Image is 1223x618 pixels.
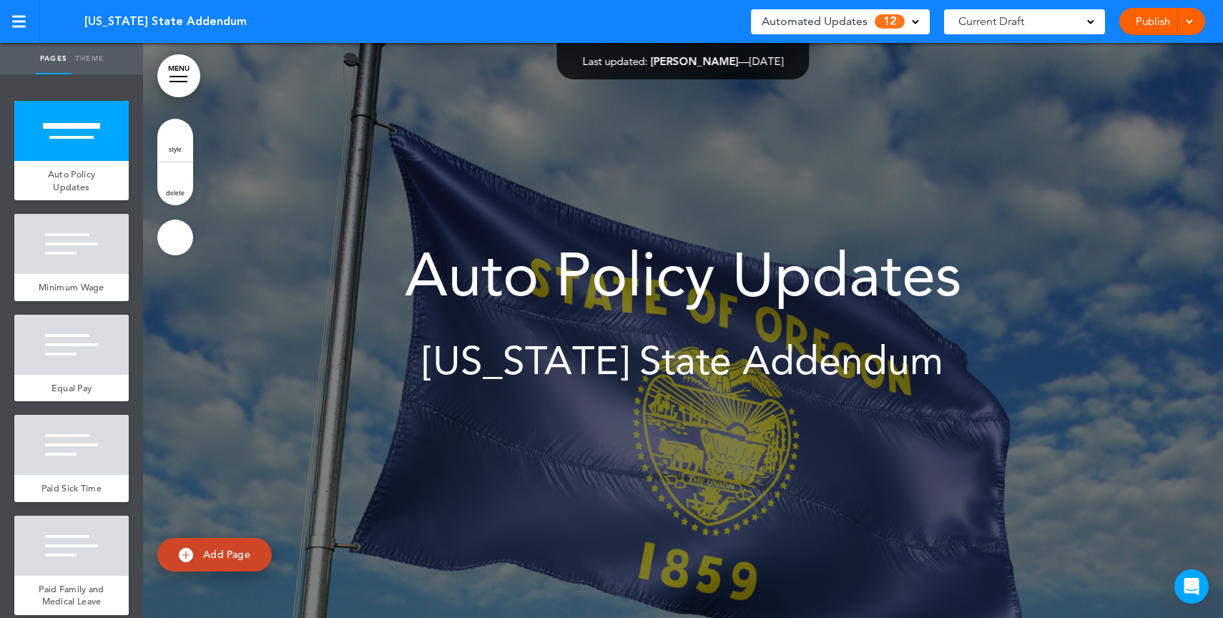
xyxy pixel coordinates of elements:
span: Add Page [203,548,250,561]
span: Automated Updates [762,11,868,31]
a: Publish [1130,8,1175,35]
span: 12 [875,14,905,29]
span: [US_STATE] State Addendum [84,14,247,29]
a: Paid Family and Medical Leave [14,576,129,615]
span: delete [166,188,185,197]
span: style [169,144,182,153]
a: Add Page [157,538,272,572]
a: style [157,119,193,162]
span: Paid Family and Medical Leave [39,583,104,608]
a: Paid Sick Time [14,475,129,502]
a: Theme [72,43,107,74]
a: Auto Policy Updates [14,161,129,200]
span: Auto Policy Updates [405,239,961,310]
span: Current Draft [958,11,1024,31]
div: — [583,56,784,67]
span: Equal Pay [51,382,92,394]
span: Paid Sick Time [41,482,102,494]
a: Equal Pay [14,375,129,402]
a: MENU [157,54,200,97]
span: Auto Policy Updates [48,168,95,193]
span: [DATE] [750,54,784,68]
span: Minimum Wage [39,281,104,293]
span: [US_STATE] State Addendum [423,338,943,384]
span: Last updated: [583,54,648,68]
a: Pages [36,43,72,74]
img: add.svg [179,548,193,562]
a: Minimum Wage [14,274,129,301]
a: delete [157,162,193,205]
span: [PERSON_NAME] [651,54,739,68]
div: Open Intercom Messenger [1174,569,1209,604]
